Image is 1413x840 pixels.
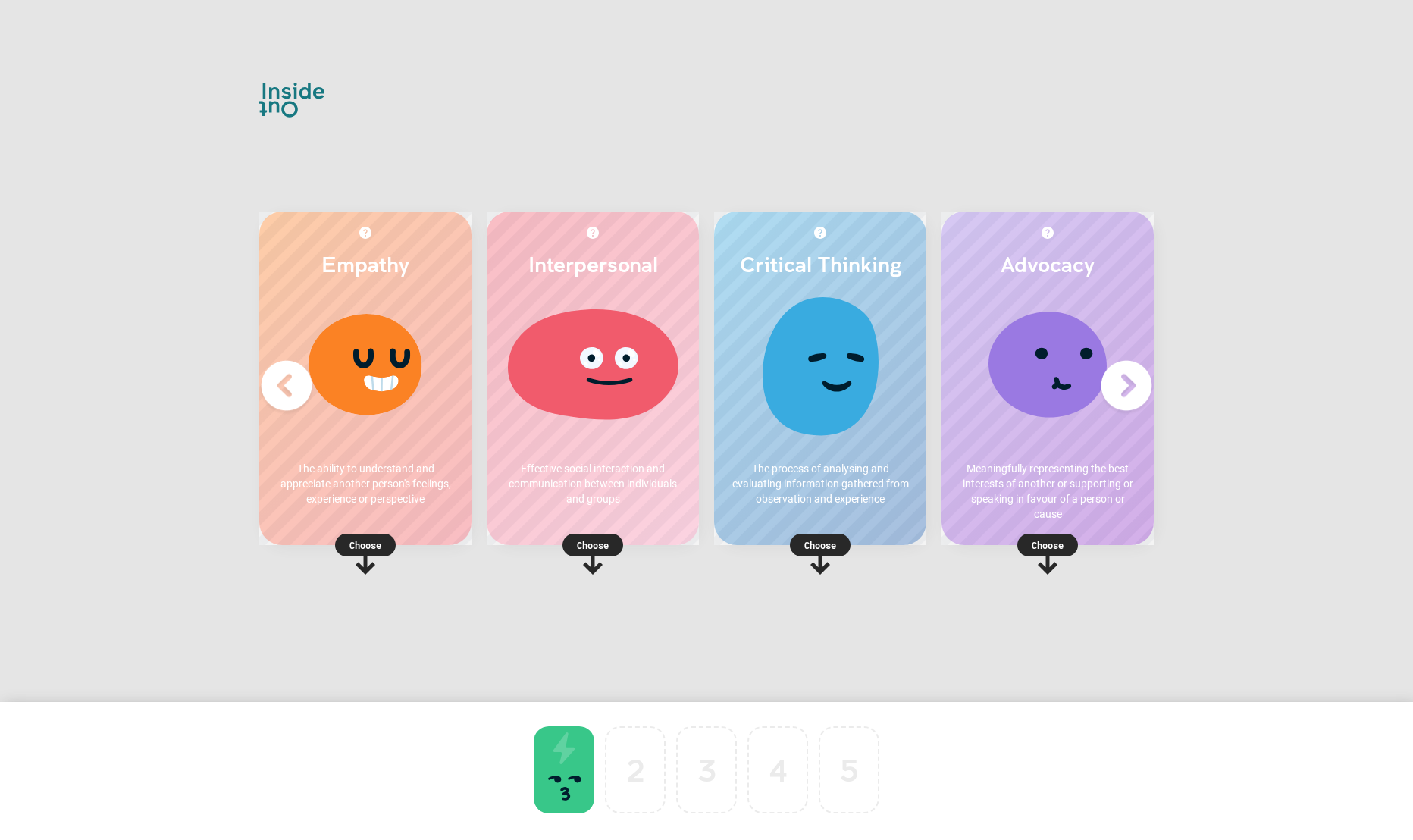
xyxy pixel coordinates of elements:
[502,461,684,506] p: Effective social interaction and communication between individuals and groups
[941,538,1154,553] p: Choose
[487,538,699,553] p: Choose
[359,227,371,239] img: More about Empathy
[814,227,826,239] img: More about Critical Thinking
[957,461,1139,522] p: Meaningfully representing the best interests of another or supporting or speaking in favour of a ...
[957,251,1139,277] h2: Advocacy
[502,251,684,277] h2: Interpersonal
[729,251,911,277] h2: Critical Thinking
[274,251,456,277] h2: Empathy
[1042,227,1054,239] img: More about Advocacy
[1096,356,1157,416] img: Next
[259,538,472,553] p: Choose
[256,356,317,416] img: Previous
[587,227,599,239] img: More about Interpersonal
[714,538,926,553] p: Choose
[729,461,911,506] p: The process of analysing and evaluating information gathered from observation and experience
[274,461,456,506] p: The ability to understand and appreciate another person's feelings, experience or perspective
